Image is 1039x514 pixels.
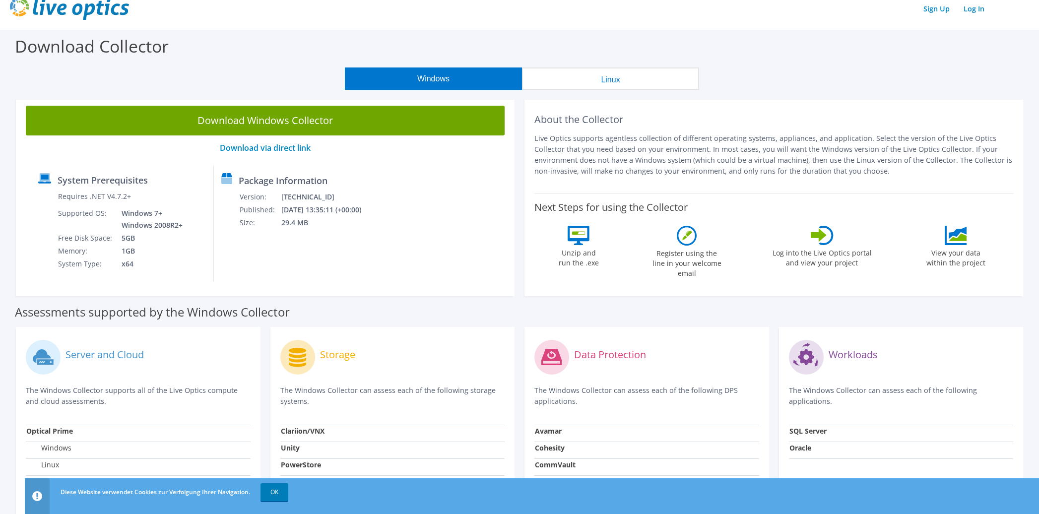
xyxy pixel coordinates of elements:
[959,1,989,16] a: Log In
[15,35,169,58] label: Download Collector
[114,257,185,270] td: x64
[281,443,300,452] strong: Unity
[26,385,251,407] p: The Windows Collector supports all of the Live Optics compute and cloud assessments.
[26,443,71,453] label: Windows
[281,203,374,216] td: [DATE] 13:35:11 (+00:00)
[239,203,281,216] td: Published:
[26,477,56,487] label: KVM
[789,443,811,452] strong: Oracle
[649,246,724,278] label: Register using the line in your welcome email
[61,488,250,496] span: Diese Website verwendet Cookies zur Verfolgung Ihrer Navigation.
[26,106,505,135] a: Download Windows Collector
[260,483,288,501] a: OK
[239,176,327,186] label: Package Information
[58,207,114,232] td: Supported OS:
[535,460,576,469] strong: CommVault
[789,385,1014,407] p: The Windows Collector can assess each of the following applications.
[281,191,374,203] td: [TECHNICAL_ID]
[239,216,281,229] td: Size:
[534,201,688,213] label: Next Steps for using the Collector
[281,216,374,229] td: 29.4 MB
[535,443,565,452] strong: Cohesity
[114,232,185,245] td: 5GB
[65,350,144,360] label: Server and Cloud
[534,385,759,407] p: The Windows Collector can assess each of the following DPS applications.
[114,245,185,257] td: 1GB
[534,133,1013,177] p: Live Optics supports agentless collection of different operating systems, appliances, and applica...
[58,232,114,245] td: Free Disk Space:
[556,245,601,268] label: Unzip and run the .exe
[789,426,827,436] strong: SQL Server
[114,207,185,232] td: Windows 7+ Windows 2008R2+
[281,460,321,469] strong: PowerStore
[26,426,73,436] strong: Optical Prime
[281,477,301,486] strong: VMAX
[58,175,148,185] label: System Prerequisites
[345,67,522,90] button: Windows
[26,460,59,470] label: Linux
[920,245,992,268] label: View your data within the project
[522,67,699,90] button: Linux
[58,245,114,257] td: Memory:
[15,307,290,317] label: Assessments supported by the Windows Collector
[220,142,311,153] a: Download via direct link
[281,426,325,436] strong: Clariion/VNX
[320,350,355,360] label: Storage
[280,385,505,407] p: The Windows Collector can assess each of the following storage systems.
[535,426,562,436] strong: Avamar
[58,257,114,270] td: System Type:
[58,192,131,201] label: Requires .NET V4.7.2+
[534,114,1013,126] h2: About the Collector
[829,350,878,360] label: Workloads
[239,191,281,203] td: Version:
[574,350,646,360] label: Data Protection
[772,245,872,268] label: Log into the Live Optics portal and view your project
[535,477,580,486] strong: Data Domain
[918,1,955,16] a: Sign Up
